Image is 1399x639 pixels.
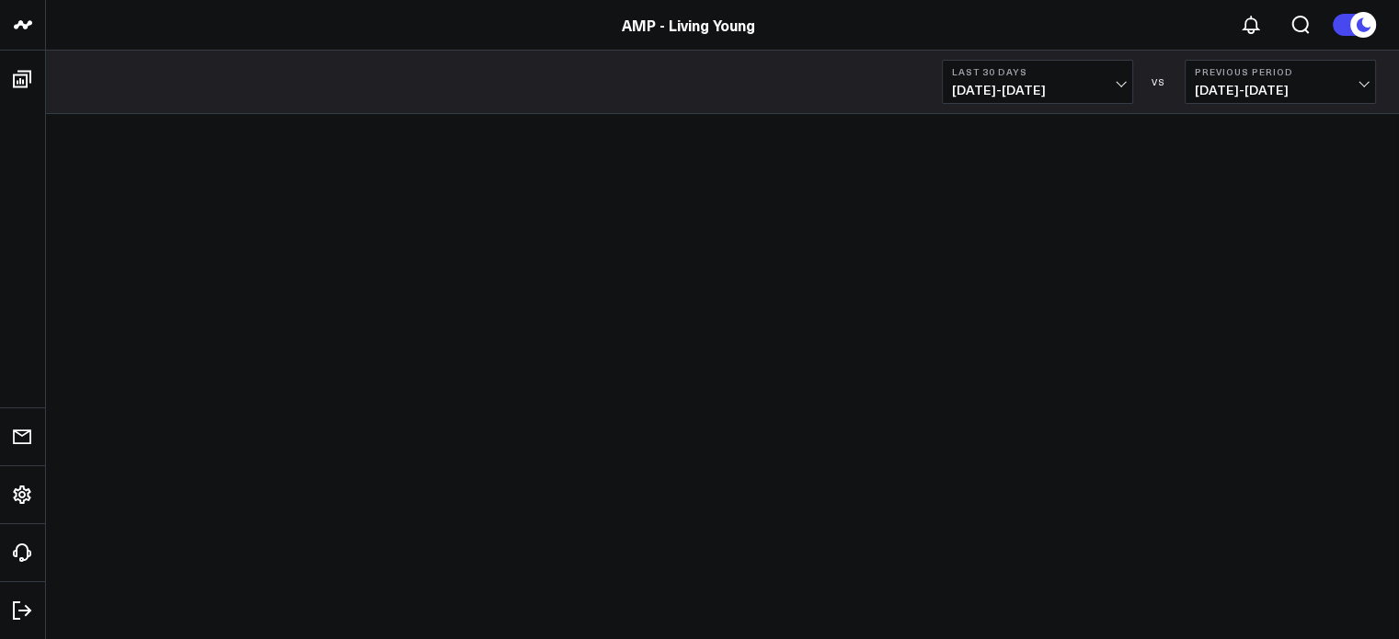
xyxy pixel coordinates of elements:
[1195,83,1366,97] span: [DATE] - [DATE]
[622,15,755,35] a: AMP - Living Young
[1195,66,1366,77] b: Previous Period
[1142,76,1175,87] div: VS
[952,66,1123,77] b: Last 30 Days
[942,60,1133,104] button: Last 30 Days[DATE]-[DATE]
[1185,60,1376,104] button: Previous Period[DATE]-[DATE]
[952,83,1123,97] span: [DATE] - [DATE]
